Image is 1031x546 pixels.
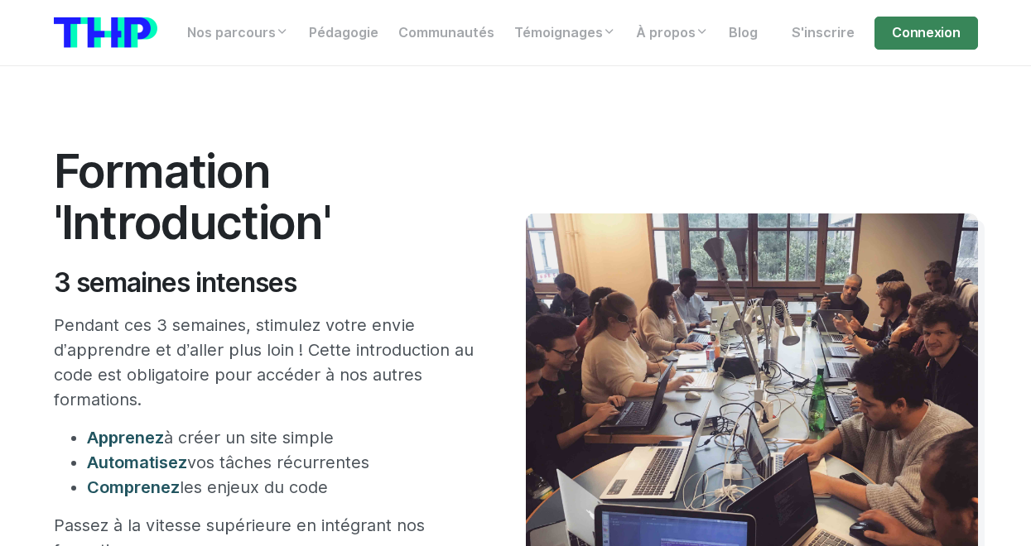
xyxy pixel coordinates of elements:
a: À propos [626,17,719,50]
li: vos tâches récurrentes [87,450,476,475]
a: Blog [719,17,768,50]
a: Pédagogie [299,17,388,50]
h1: Formation 'Introduction' [54,146,476,247]
a: S'inscrire [782,17,865,50]
li: à créer un site simple [87,425,476,450]
a: Communautés [388,17,504,50]
span: Comprenez [87,477,180,497]
p: Pendant ces 3 semaines, stimulez votre envie d’apprendre et d’aller plus loin ! Cette introductio... [54,313,476,412]
h2: 3 semaines intenses [54,267,476,299]
img: logo [54,17,157,48]
span: Automatisez [87,453,187,472]
a: Témoignages [504,17,626,50]
li: les enjeux du code [87,475,476,500]
a: Nos parcours [177,17,299,50]
span: Apprenez [87,428,164,448]
a: Connexion [874,17,977,50]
